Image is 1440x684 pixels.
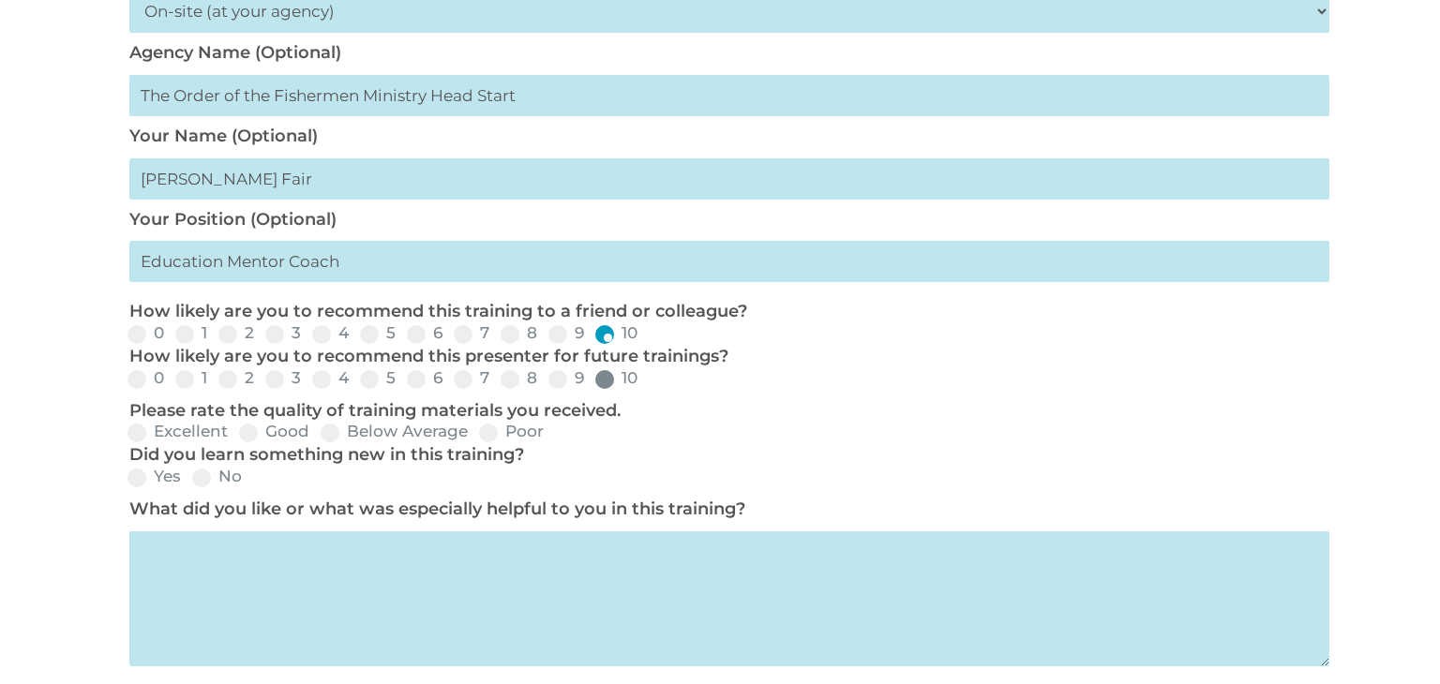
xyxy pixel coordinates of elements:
label: 3 [265,370,301,386]
label: 4 [312,325,349,341]
label: 7 [454,325,489,341]
label: What did you like or what was especially helpful to you in this training? [129,498,745,519]
label: 2 [218,370,254,386]
label: 8 [501,370,537,386]
label: Your Name (Optional) [129,126,318,146]
label: Good [239,424,309,439]
label: Yes [127,468,181,484]
label: 10 [595,325,637,341]
label: 10 [595,370,637,386]
p: How likely are you to recommend this presenter for future trainings? [129,346,1320,368]
label: No [192,468,242,484]
label: Your Position (Optional) [129,209,337,230]
label: 9 [548,325,584,341]
label: 2 [218,325,254,341]
label: 6 [407,370,442,386]
label: Excellent [127,424,228,439]
label: 5 [360,325,396,341]
input: First Last [129,158,1329,200]
label: 0 [127,325,164,341]
p: Please rate the quality of training materials you received. [129,400,1320,423]
label: Below Average [321,424,468,439]
label: 1 [175,370,207,386]
label: Agency Name (Optional) [129,42,341,63]
input: Head Start Agency [129,75,1329,116]
label: 7 [454,370,489,386]
iframe: Chat Widget [1134,482,1440,684]
label: 6 [407,325,442,341]
label: 4 [312,370,349,386]
label: Poor [479,424,544,439]
p: How likely are you to recommend this training to a friend or colleague? [129,301,1320,323]
label: 1 [175,325,207,341]
label: 8 [501,325,537,341]
label: 0 [127,370,164,386]
input: My primary roles is... [129,241,1329,282]
label: 9 [548,370,584,386]
label: 5 [360,370,396,386]
label: 3 [265,325,301,341]
p: Did you learn something new in this training? [129,444,1320,467]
